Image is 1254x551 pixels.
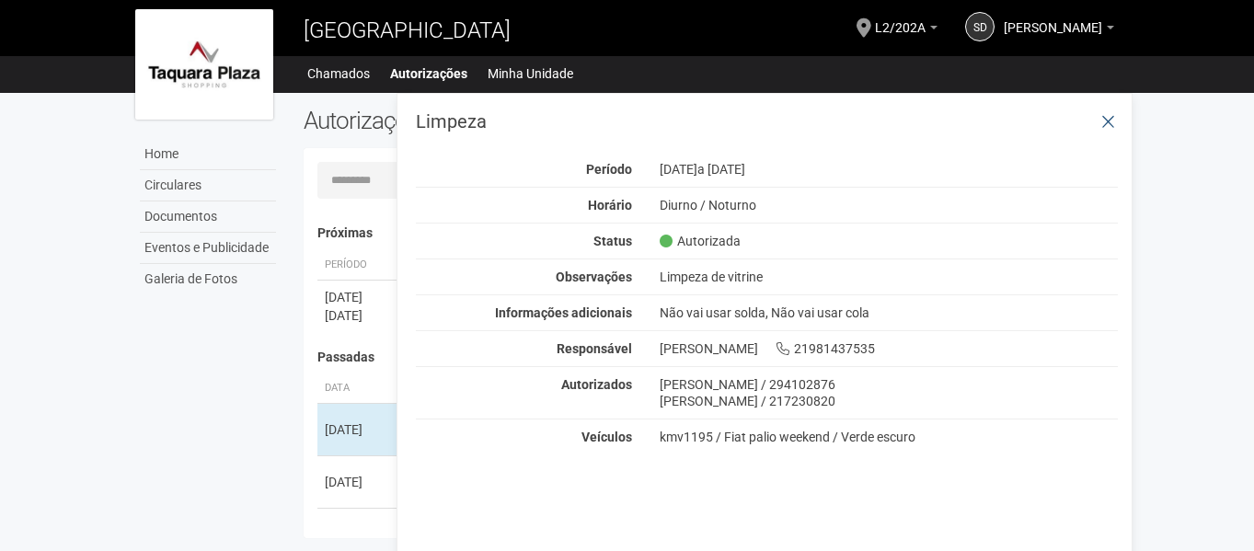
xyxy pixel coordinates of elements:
[416,112,1118,131] h3: Limpeza
[557,341,632,356] strong: Responsável
[556,270,632,284] strong: Observações
[317,226,1106,240] h4: Próximas
[660,393,1119,409] div: [PERSON_NAME] / 217230820
[697,162,745,177] span: a [DATE]
[325,306,393,325] div: [DATE]
[561,377,632,392] strong: Autorizados
[135,9,273,120] img: logo.jpg
[390,61,467,86] a: Autorizações
[317,250,400,281] th: Período
[660,233,741,249] span: Autorizada
[317,373,400,404] th: Data
[646,304,1133,321] div: Não vai usar solda, Não vai usar cola
[488,61,573,86] a: Minha Unidade
[325,473,393,491] div: [DATE]
[660,376,1119,393] div: [PERSON_NAME] / 294102876
[875,3,926,35] span: L2/202A
[140,264,276,294] a: Galeria de Fotos
[317,350,1106,364] h4: Passadas
[586,162,632,177] strong: Período
[140,201,276,233] a: Documentos
[646,269,1133,285] div: Limpeza de vitrine
[646,161,1133,178] div: [DATE]
[1004,3,1102,35] span: Suana de Almeida Antonio
[325,288,393,306] div: [DATE]
[325,420,393,439] div: [DATE]
[140,170,276,201] a: Circulares
[593,234,632,248] strong: Status
[588,198,632,212] strong: Horário
[660,429,1119,445] div: kmv1195 / Fiat palio weekend / Verde escuro
[304,107,697,134] h2: Autorizações
[875,23,938,38] a: L2/202A
[140,233,276,264] a: Eventos e Publicidade
[1004,23,1114,38] a: [PERSON_NAME]
[140,139,276,170] a: Home
[304,17,511,43] span: [GEOGRAPHIC_DATA]
[965,12,995,41] a: Sd
[646,340,1133,357] div: [PERSON_NAME] 21981437535
[307,61,370,86] a: Chamados
[646,197,1133,213] div: Diurno / Noturno
[495,305,632,320] strong: Informações adicionais
[581,430,632,444] strong: Veículos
